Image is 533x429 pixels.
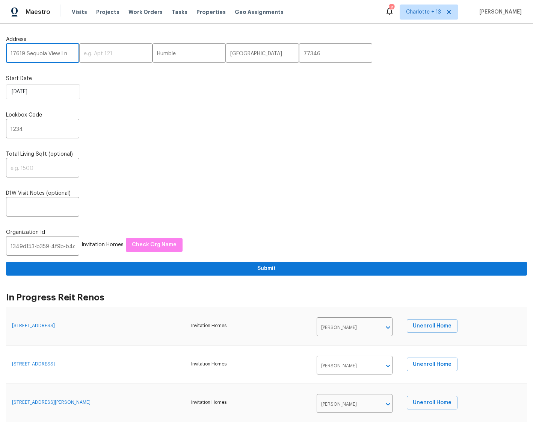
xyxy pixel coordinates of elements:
span: Maestro [26,8,50,16]
input: M/D/YYYY [6,84,80,99]
input: e.g. Atlanta [153,45,226,63]
label: Total Living Sqft (optional) [6,150,527,158]
span: Projects [96,8,119,16]
td: Invitation Homes [185,307,311,346]
button: Open [383,399,393,409]
span: Tasks [172,9,187,15]
label: Lockbox Code [6,111,527,119]
button: Unenroll Home [407,319,458,333]
input: e.g. 30066 [299,45,372,63]
span: Submit [12,264,521,273]
input: e.g. 123 Main St [6,45,79,63]
label: Address [6,36,527,43]
div: 160 [389,5,394,12]
h2: In Progress Reit Renos [6,294,527,301]
span: Properties [196,8,226,16]
input: e.g. Apt 121 [79,45,153,63]
button: Unenroll Home [407,358,458,371]
span: Charlotte + 13 [406,8,441,16]
button: Submit [6,262,527,276]
input: e.g. 83a26f94-c10f-4090-9774-6139d7b9c16c [6,238,79,256]
span: Visits [72,8,87,16]
span: Invitation Homes [82,242,124,247]
button: Open [383,361,393,371]
label: D1W Visit Notes (optional) [6,189,527,197]
span: Unenroll Home [413,360,451,369]
a: [STREET_ADDRESS] [12,362,55,366]
span: Work Orders [128,8,163,16]
td: Invitation Homes [185,345,311,384]
input: e.g. 5341 [6,121,79,138]
span: Unenroll Home [413,321,451,331]
span: [PERSON_NAME] [476,8,522,16]
span: Unenroll Home [413,398,451,408]
a: [STREET_ADDRESS] [12,323,55,328]
input: e.g. GA [226,45,299,63]
input: e.g. 1500 [6,160,79,177]
label: Organization Id [6,229,527,236]
button: Open [383,322,393,333]
button: Check Org Name [126,238,183,252]
span: Geo Assignments [235,8,284,16]
a: [STREET_ADDRESS][PERSON_NAME] [12,400,91,405]
span: Check Org Name [132,240,177,250]
td: Invitation Homes [185,384,311,422]
label: Start Date [6,75,527,82]
button: Unenroll Home [407,396,458,410]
